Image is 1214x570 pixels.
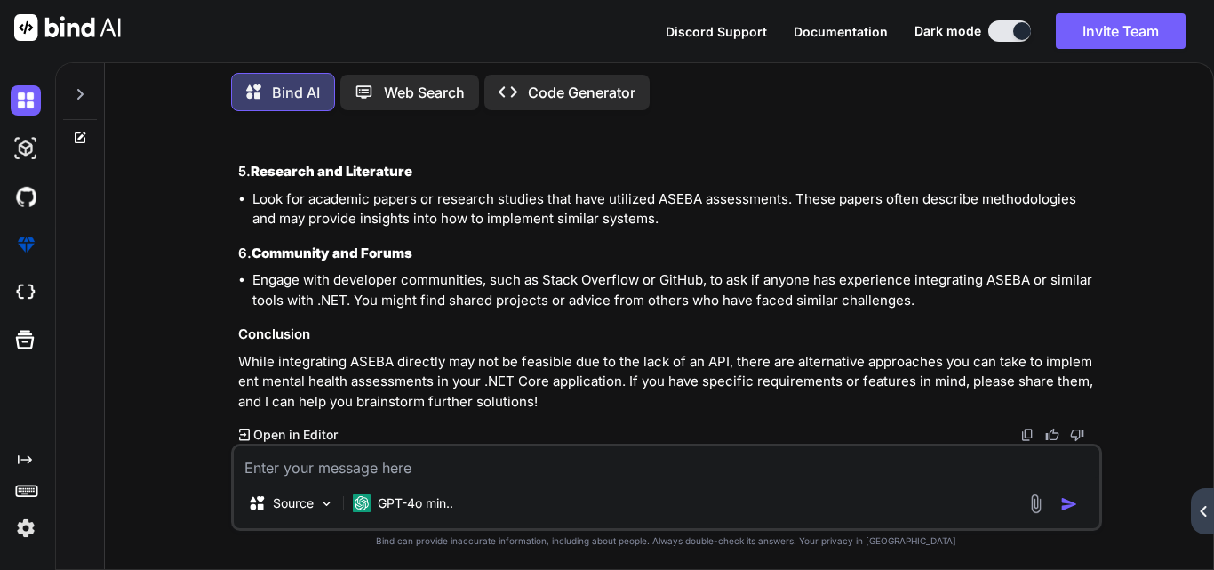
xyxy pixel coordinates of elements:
[1070,428,1084,442] img: dislike
[251,163,412,180] strong: Research and Literature
[528,82,635,103] p: Code Generator
[1056,13,1186,49] button: Invite Team
[1020,428,1034,442] img: copy
[319,496,334,511] img: Pick Models
[252,245,412,261] strong: Community and Forums
[252,189,1098,229] li: Look for academic papers or research studies that have utilized ASEBA assessments. These papers o...
[1060,495,1078,513] img: icon
[11,229,41,260] img: premium
[1026,494,1046,514] img: attachment
[666,22,767,41] button: Discord Support
[238,162,1098,182] h3: 5.
[914,22,981,40] span: Dark mode
[384,82,465,103] p: Web Search
[11,181,41,212] img: githubDark
[794,22,888,41] button: Documentation
[11,133,41,164] img: darkAi-studio
[238,352,1098,413] p: While integrating ASEBA directly may not be feasible due to the lack of an API, there are alterna...
[353,494,371,512] img: GPT-4o mini
[238,325,1098,345] h3: Conclusion
[11,85,41,116] img: darkChat
[231,534,1102,548] p: Bind can provide inaccurate information, including about people. Always double-check its answers....
[11,277,41,308] img: cloudideIcon
[253,426,338,444] p: Open in Editor
[1045,428,1059,442] img: like
[238,244,1098,264] h3: 6.
[794,24,888,39] span: Documentation
[252,270,1098,310] li: Engage with developer communities, such as Stack Overflow or GitHub, to ask if anyone has experie...
[666,24,767,39] span: Discord Support
[14,14,121,41] img: Bind AI
[272,82,320,103] p: Bind AI
[378,494,453,512] p: GPT-4o min..
[273,494,314,512] p: Source
[11,513,41,543] img: settings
